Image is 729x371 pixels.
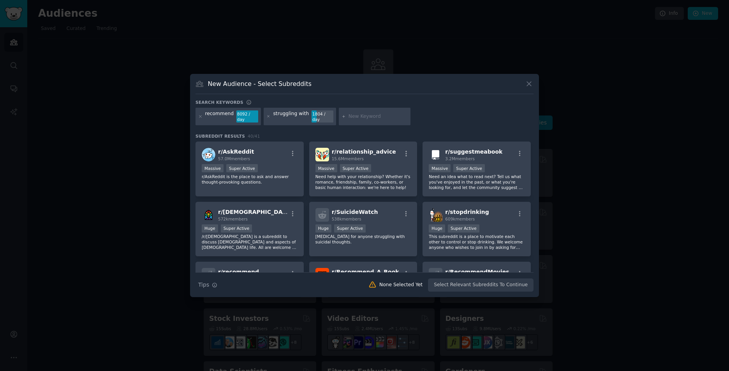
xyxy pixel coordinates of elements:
[312,110,333,123] div: 1804 / day
[202,208,215,222] img: Christianity
[445,217,475,221] span: 609k members
[379,282,423,289] div: None Selected Yet
[332,217,361,221] span: 538k members
[445,156,475,161] span: 3.2M members
[429,208,442,222] img: stopdrinking
[218,209,292,215] span: r/ [DEMOGRAPHIC_DATA]
[334,224,366,233] div: Super Active
[429,224,445,233] div: Huge
[218,217,248,221] span: 572k members
[315,234,411,245] p: [MEDICAL_DATA] for anyone struggling with suicidal thoughts.
[248,134,260,138] span: 40 / 41
[429,148,442,161] img: suggestmeabook
[332,156,364,161] span: 15.6M members
[340,164,372,172] div: Super Active
[429,234,525,250] p: This subreddit is a place to motivate each other to control or stop drinking. We welcome anyone w...
[349,113,408,120] input: New Keyword
[445,209,489,215] span: r/ stopdrinking
[195,278,220,292] button: Tips
[445,149,502,155] span: r/ suggestmeabook
[218,269,259,275] span: r/ recommend
[315,174,411,190] p: Need help with your relationship? Whether it's romance, friendship, family, co-workers, or basic ...
[202,174,298,185] p: r/AskReddit is the place to ask and answer thought-provoking questions.
[445,269,509,275] span: r/ RecommendMovies
[236,110,258,123] div: 8092 / day
[332,149,396,155] span: r/ relationship_advice
[315,164,337,172] div: Massive
[202,164,224,172] div: Massive
[429,174,525,190] p: Need an idea what to read next? Tell us what you've enjoyed in the past, or what you're looking f...
[332,209,378,215] span: r/ SuicideWatch
[195,133,245,139] span: Subreddit Results
[208,80,312,88] h3: New Audience - Select Subreddits
[205,110,234,123] div: recommend
[202,234,298,250] p: /r/[DEMOGRAPHIC_DATA] is a subreddit to discuss [DEMOGRAPHIC_DATA] and aspects of [DEMOGRAPHIC_DA...
[202,224,218,233] div: Huge
[195,100,243,105] h3: Search keywords
[315,224,332,233] div: Huge
[218,156,250,161] span: 57.0M members
[218,149,254,155] span: r/ AskReddit
[202,148,215,161] img: AskReddit
[226,164,258,172] div: Super Active
[453,164,485,172] div: Super Active
[273,110,309,123] div: struggling with
[315,148,329,161] img: relationship_advice
[332,269,399,275] span: r/ Recommend_A_Book
[198,281,209,289] span: Tips
[315,268,329,282] img: Recommend_A_Book
[221,224,252,233] div: Super Active
[429,164,451,172] div: Massive
[448,224,479,233] div: Super Active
